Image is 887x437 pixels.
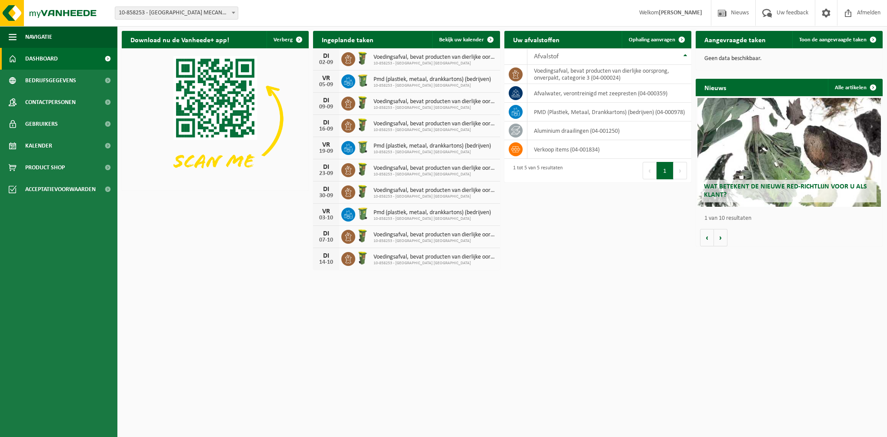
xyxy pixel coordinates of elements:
span: 10-858253 - [GEOGRAPHIC_DATA] [GEOGRAPHIC_DATA] [373,261,496,266]
span: 10-858253 - [GEOGRAPHIC_DATA] [GEOGRAPHIC_DATA] [373,172,496,177]
div: 05-09 [317,82,335,88]
a: Toon de aangevraagde taken [792,31,882,48]
span: Voedingsafval, bevat producten van dierlijke oorsprong, onverpakt, categorie 3 [373,98,496,105]
div: 09-09 [317,104,335,110]
span: 10-858253 - [GEOGRAPHIC_DATA] [GEOGRAPHIC_DATA] [373,128,496,133]
td: aluminium draailingen (04-001250) [527,121,691,140]
p: 1 van 10 resultaten [704,215,878,222]
h2: Aangevraagde taken [696,31,774,48]
span: Contactpersonen [25,91,76,113]
td: afvalwater, verontreinigd met zeepresten (04-000359) [527,84,691,103]
div: 19-09 [317,148,335,155]
img: WB-0060-HPE-GN-50 [355,184,370,199]
span: 10-858253 - [GEOGRAPHIC_DATA] [GEOGRAPHIC_DATA] [373,83,491,88]
span: 10-858253 - PHOENIX MECANO NV - DEINZE [115,7,238,19]
span: Verberg [273,37,293,43]
div: 30-09 [317,193,335,199]
div: VR [317,75,335,82]
div: DI [317,252,335,259]
span: 10-858253 - [GEOGRAPHIC_DATA] [GEOGRAPHIC_DATA] [373,194,496,199]
span: Voedingsafval, bevat producten van dierlijke oorsprong, onverpakt, categorie 3 [373,254,496,261]
div: DI [317,164,335,171]
div: DI [317,186,335,193]
div: 14-10 [317,259,335,266]
div: DI [317,97,335,104]
span: Navigatie [25,26,52,48]
img: WB-0060-HPE-GN-50 [355,95,370,110]
div: 02-09 [317,60,335,66]
div: DI [317,230,335,237]
div: VR [317,208,335,215]
span: Kalender [25,135,52,157]
button: Verberg [267,31,308,48]
button: Previous [643,162,657,179]
span: 10-858253 - [GEOGRAPHIC_DATA] [GEOGRAPHIC_DATA] [373,216,491,222]
div: 16-09 [317,126,335,132]
img: WB-0240-HPE-GN-50 [355,140,370,155]
button: Next [674,162,687,179]
td: verkoop items (04-001834) [527,140,691,159]
span: 10-858253 - [GEOGRAPHIC_DATA] [GEOGRAPHIC_DATA] [373,150,491,155]
span: Bekijk uw kalender [439,37,484,43]
div: 07-10 [317,237,335,243]
div: DI [317,53,335,60]
span: Bedrijfsgegevens [25,70,76,91]
img: WB-0060-HPE-GN-50 [355,51,370,66]
a: Wat betekent de nieuwe RED-richtlijn voor u als klant? [697,98,880,207]
a: Ophaling aanvragen [622,31,690,48]
span: Voedingsafval, bevat producten van dierlijke oorsprong, onverpakt, categorie 3 [373,165,496,172]
img: WB-0240-HPE-GN-50 [355,206,370,221]
span: 10-858253 - [GEOGRAPHIC_DATA] [GEOGRAPHIC_DATA] [373,239,496,244]
a: Bekijk uw kalender [432,31,499,48]
span: 10-858253 - PHOENIX MECANO NV - DEINZE [115,7,238,20]
span: Acceptatievoorwaarden [25,178,96,200]
span: Toon de aangevraagde taken [799,37,867,43]
p: Geen data beschikbaar. [704,56,874,62]
h2: Uw afvalstoffen [504,31,568,48]
span: Voedingsafval, bevat producten van dierlijke oorsprong, onverpakt, categorie 3 [373,121,496,128]
span: Afvalstof [534,53,559,60]
span: Ophaling aanvragen [629,37,675,43]
button: Volgende [714,229,727,246]
div: 03-10 [317,215,335,221]
span: Pmd (plastiek, metaal, drankkartons) (bedrijven) [373,143,491,150]
span: Voedingsafval, bevat producten van dierlijke oorsprong, onverpakt, categorie 3 [373,232,496,239]
span: Voedingsafval, bevat producten van dierlijke oorsprong, onverpakt, categorie 3 [373,54,496,61]
span: Dashboard [25,48,58,70]
span: 10-858253 - [GEOGRAPHIC_DATA] [GEOGRAPHIC_DATA] [373,105,496,111]
span: Pmd (plastiek, metaal, drankkartons) (bedrijven) [373,76,491,83]
div: DI [317,119,335,126]
img: WB-0060-HPE-GN-50 [355,229,370,243]
img: WB-0060-HPE-GN-50 [355,251,370,266]
img: WB-0060-HPE-GN-50 [355,118,370,132]
strong: [PERSON_NAME] [659,10,702,16]
div: 1 tot 5 van 5 resultaten [509,161,563,180]
h2: Download nu de Vanheede+ app! [122,31,238,48]
h2: Ingeplande taken [313,31,382,48]
span: Wat betekent de nieuwe RED-richtlijn voor u als klant? [704,183,867,198]
span: Pmd (plastiek, metaal, drankkartons) (bedrijven) [373,209,491,216]
td: PMD (Plastiek, Metaal, Drankkartons) (bedrijven) (04-000978) [527,103,691,121]
button: Vorige [700,229,714,246]
span: Product Shop [25,157,65,178]
div: 23-09 [317,171,335,177]
img: WB-0240-HPE-GN-50 [355,73,370,88]
span: 10-858253 - [GEOGRAPHIC_DATA] [GEOGRAPHIC_DATA] [373,61,496,66]
span: Voedingsafval, bevat producten van dierlijke oorsprong, onverpakt, categorie 3 [373,187,496,194]
td: voedingsafval, bevat producten van dierlijke oorsprong, onverpakt, categorie 3 (04-000024) [527,65,691,84]
div: VR [317,141,335,148]
h2: Nieuws [696,79,735,96]
a: Alle artikelen [828,79,882,96]
span: Gebruikers [25,113,58,135]
button: 1 [657,162,674,179]
img: WB-0060-HPE-GN-50 [355,162,370,177]
img: Download de VHEPlus App [122,48,309,189]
